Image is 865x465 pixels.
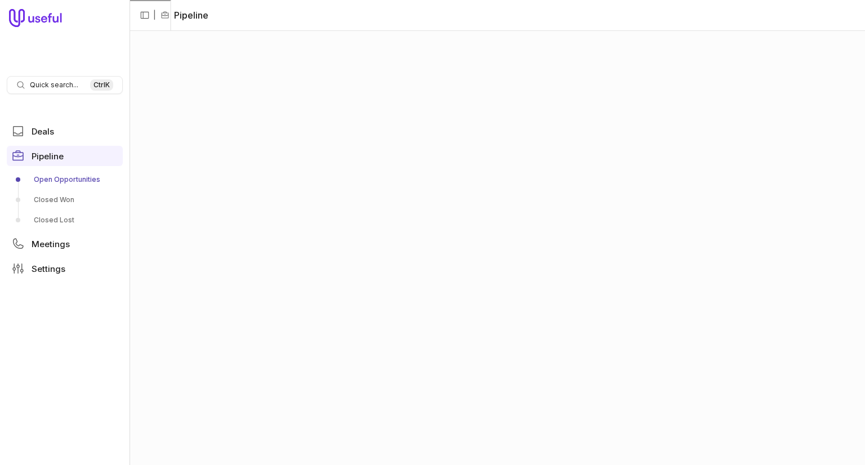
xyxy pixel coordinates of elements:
span: Pipeline [32,152,64,160]
a: Meetings [7,234,123,254]
a: Closed Lost [7,211,123,229]
span: Quick search... [30,81,78,90]
span: | [153,8,156,22]
a: Pipeline [7,146,123,166]
kbd: Ctrl K [90,79,113,91]
span: Deals [32,127,54,136]
span: Settings [32,265,65,273]
a: Deals [7,121,123,141]
a: Closed Won [7,191,123,209]
a: Settings [7,258,123,279]
a: Open Opportunities [7,171,123,189]
div: Pipeline submenu [7,171,123,229]
li: Pipeline [160,8,208,22]
span: Meetings [32,240,70,248]
button: Collapse sidebar [136,7,153,24]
